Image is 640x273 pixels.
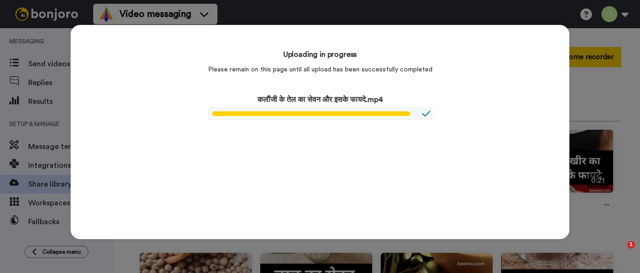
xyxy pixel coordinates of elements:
span: 1 [627,241,635,249]
p: कलौंजी के तेल का सेवन और इसके फायदे.mp4 [208,94,432,105]
h4: Uploading in progress [283,49,357,60]
p: Please remain on this page until all upload has been successfully completed [208,65,432,74]
iframe: Intercom live chat [608,241,631,264]
iframe: Intercom notifications message [452,177,640,248]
